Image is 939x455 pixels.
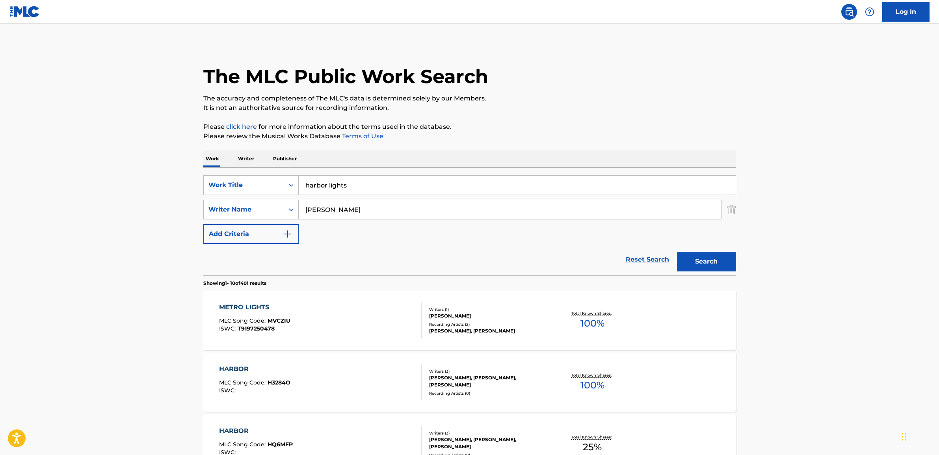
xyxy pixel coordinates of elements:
div: [PERSON_NAME], [PERSON_NAME] [429,327,548,334]
div: Help [862,4,878,20]
div: [PERSON_NAME] [429,312,548,319]
a: Log In [882,2,930,22]
h1: The MLC Public Work Search [203,65,488,88]
div: METRO LIGHTS [219,303,290,312]
p: It is not an authoritative source for recording information. [203,103,736,113]
span: MVCZIU [268,317,290,324]
a: click here [226,123,257,130]
p: Please for more information about the terms used in the database. [203,122,736,132]
span: ISWC : [219,325,238,332]
div: Writers ( 1 ) [429,306,548,312]
a: Public Search [841,4,857,20]
span: H3284O [268,379,290,386]
div: Writers ( 3 ) [429,368,548,374]
span: MLC Song Code : [219,379,268,386]
img: help [865,7,874,17]
img: search [844,7,854,17]
form: Search Form [203,175,736,275]
div: Drag [902,425,907,449]
button: Add Criteria [203,224,299,244]
a: Reset Search [622,251,673,268]
p: Total Known Shares: [571,372,614,378]
p: Writer [236,150,257,167]
div: HARBOR [219,364,290,374]
button: Search [677,252,736,271]
div: Writer Name [208,205,279,214]
a: Terms of Use [340,132,383,140]
div: [PERSON_NAME], [PERSON_NAME], [PERSON_NAME] [429,436,548,450]
iframe: Chat Widget [900,417,939,455]
a: METRO LIGHTSMLC Song Code:MVCZIUISWC:T9197250478Writers (1)[PERSON_NAME]Recording Artists (2)[PER... [203,291,736,350]
img: 9d2ae6d4665cec9f34b9.svg [283,229,292,239]
p: Showing 1 - 10 of 401 results [203,280,266,287]
span: MLC Song Code : [219,317,268,324]
span: 25 % [583,440,602,454]
span: MLC Song Code : [219,441,268,448]
p: Total Known Shares: [571,434,614,440]
span: ISWC : [219,387,238,394]
span: 100 % [580,378,604,392]
div: [PERSON_NAME], [PERSON_NAME], [PERSON_NAME] [429,374,548,388]
p: The accuracy and completeness of The MLC's data is determined solely by our Members. [203,94,736,103]
div: Recording Artists ( 0 ) [429,390,548,396]
div: HARBOR [219,426,293,436]
div: Work Title [208,180,279,190]
a: HARBORMLC Song Code:H3284OISWC:Writers (3)[PERSON_NAME], [PERSON_NAME], [PERSON_NAME]Recording Ar... [203,353,736,412]
span: 100 % [580,316,604,331]
img: MLC Logo [9,6,40,17]
img: Delete Criterion [727,200,736,219]
div: Writers ( 3 ) [429,430,548,436]
p: Total Known Shares: [571,310,614,316]
span: T9197250478 [238,325,275,332]
p: Publisher [271,150,299,167]
p: Please review the Musical Works Database [203,132,736,141]
span: HQ6MFP [268,441,293,448]
div: Recording Artists ( 2 ) [429,321,548,327]
p: Work [203,150,221,167]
